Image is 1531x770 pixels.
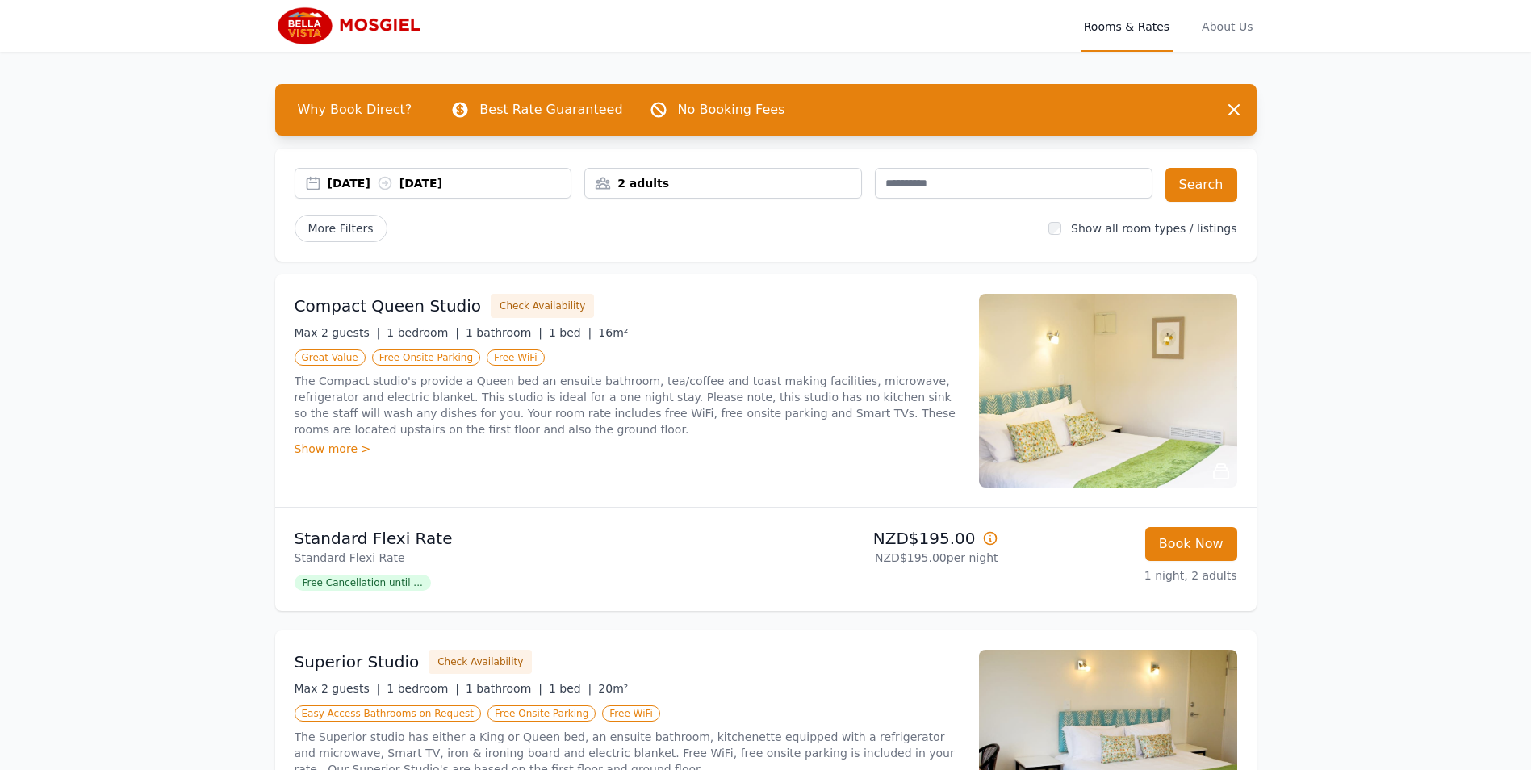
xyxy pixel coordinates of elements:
span: 1 bathroom | [466,326,542,339]
button: Search [1165,168,1237,202]
span: Free WiFi [602,705,660,722]
span: Easy Access Bathrooms on Request [295,705,482,722]
span: Free WiFi [487,349,545,366]
span: 1 bedroom | [387,326,459,339]
span: Free Onsite Parking [372,349,480,366]
span: Great Value [295,349,366,366]
span: 1 bed | [549,326,592,339]
p: The Compact studio's provide a Queen bed an ensuite bathroom, tea/coffee and toast making facilit... [295,373,960,437]
label: Show all room types / listings [1071,222,1236,235]
h3: Compact Queen Studio [295,295,482,317]
h3: Superior Studio [295,651,420,673]
span: Max 2 guests | [295,326,381,339]
p: No Booking Fees [678,100,785,119]
span: Max 2 guests | [295,682,381,695]
span: 16m² [598,326,628,339]
span: More Filters [295,215,387,242]
div: [DATE] [DATE] [328,175,571,191]
span: 1 bed | [549,682,592,695]
span: Free Onsite Parking [487,705,596,722]
p: 1 night, 2 adults [1011,567,1237,584]
button: Book Now [1145,527,1237,561]
p: NZD$195.00 [772,527,998,550]
span: 1 bedroom | [387,682,459,695]
div: 2 adults [585,175,861,191]
span: Why Book Direct? [285,94,425,126]
img: Bella Vista Mosgiel [275,6,430,45]
span: 20m² [598,682,628,695]
button: Check Availability [491,294,594,318]
p: Standard Flexi Rate [295,527,759,550]
span: Free Cancellation until ... [295,575,431,591]
button: Check Availability [429,650,532,674]
p: Standard Flexi Rate [295,550,759,566]
div: Show more > [295,441,960,457]
p: Best Rate Guaranteed [479,100,622,119]
p: NZD$195.00 per night [772,550,998,566]
span: 1 bathroom | [466,682,542,695]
